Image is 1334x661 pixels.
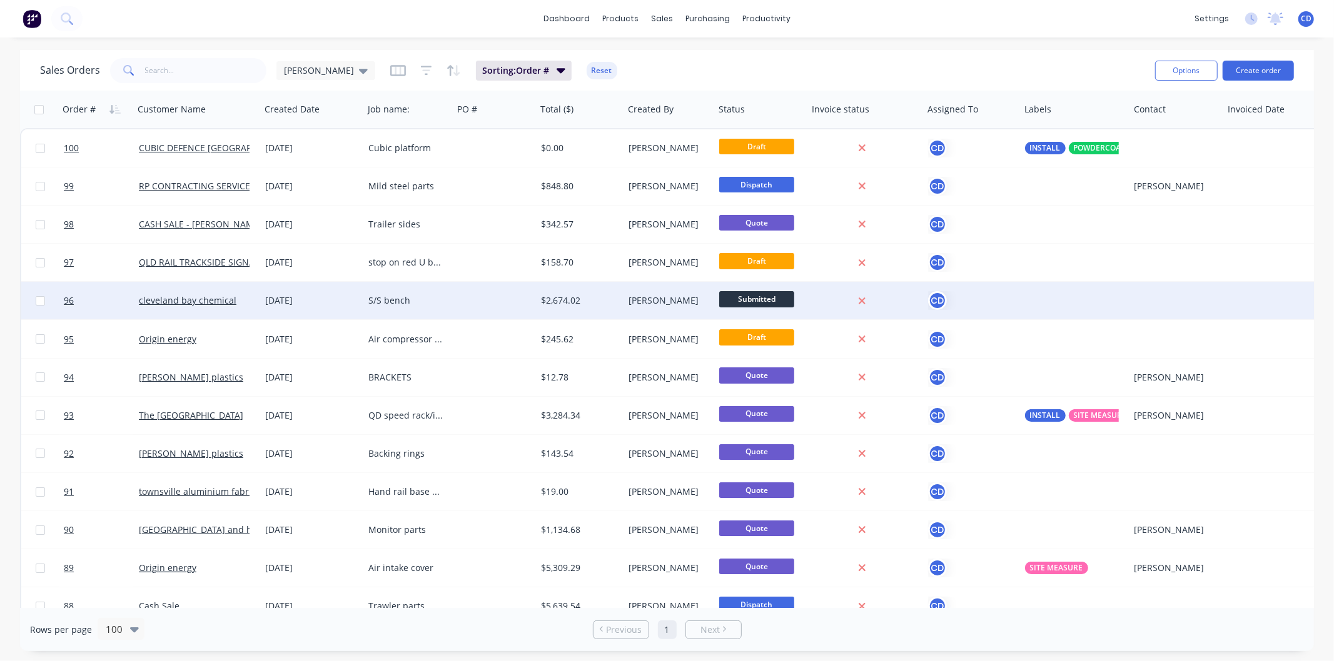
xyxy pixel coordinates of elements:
[629,256,705,269] div: [PERSON_NAME]
[719,291,794,307] span: Submitted
[139,371,243,383] a: [PERSON_NAME] plastics
[1025,142,1130,154] button: INSTALLPOWDERCOAT
[139,447,243,459] a: [PERSON_NAME] plastics
[596,9,645,28] div: products
[1024,103,1051,116] div: Labels
[265,447,358,460] div: [DATE]
[719,482,794,498] span: Quote
[64,409,74,422] span: 93
[628,103,674,116] div: Created By
[719,444,794,460] span: Quote
[139,333,196,345] a: Origin energy
[64,321,139,358] a: 95
[1155,61,1218,81] button: Options
[139,562,196,574] a: Origin energy
[64,511,139,549] a: 90
[40,64,100,76] h1: Sales Orders
[629,447,705,460] div: [PERSON_NAME]
[64,294,74,307] span: 96
[928,177,947,196] button: CD
[457,103,477,116] div: PO #
[265,333,358,345] div: [DATE]
[719,406,794,422] span: Quote
[928,520,947,539] div: CD
[629,562,705,574] div: [PERSON_NAME]
[64,549,139,587] a: 89
[1134,371,1213,384] div: [PERSON_NAME]
[928,139,947,157] button: CD
[139,600,179,612] a: Cash Sale
[1188,9,1235,28] div: settings
[927,103,978,116] div: Assigned To
[719,367,794,383] span: Quote
[540,103,574,116] div: Total ($)
[64,447,74,460] span: 92
[541,524,615,536] div: $1,134.68
[928,559,947,577] button: CD
[719,103,745,116] div: Status
[928,291,947,310] button: CD
[368,371,443,384] div: BRACKETS
[265,409,358,422] div: [DATE]
[265,180,358,192] div: [DATE]
[64,142,79,154] span: 100
[1301,13,1311,24] span: CD
[64,244,139,281] a: 97
[64,256,74,269] span: 97
[700,624,720,636] span: Next
[541,447,615,460] div: $143.54
[1134,524,1213,536] div: [PERSON_NAME]
[265,524,358,536] div: [DATE]
[265,371,358,384] div: [DATE]
[541,294,615,307] div: $2,674.02
[476,61,572,81] button: Sorting:Order #
[265,218,358,231] div: [DATE]
[139,218,262,230] a: CASH SALE - [PERSON_NAME]
[719,253,794,269] span: Draft
[482,64,549,77] span: Sorting: Order #
[928,597,947,615] div: CD
[64,180,74,192] span: 99
[1074,409,1127,422] span: SITE MEASURE
[265,142,358,154] div: [DATE]
[686,624,741,636] a: Next page
[719,520,794,536] span: Quote
[265,103,320,116] div: Created Date
[64,397,139,434] a: 93
[679,9,736,28] div: purchasing
[1223,61,1294,81] button: Create order
[541,409,615,422] div: $3,284.34
[145,58,267,83] input: Search...
[138,103,206,116] div: Customer Name
[1030,409,1061,422] span: INSTALL
[64,524,74,536] span: 90
[139,409,243,421] a: The [GEOGRAPHIC_DATA]
[1134,103,1166,116] div: Contact
[928,253,947,272] div: CD
[541,333,615,345] div: $245.62
[928,444,947,463] button: CD
[265,294,358,307] div: [DATE]
[139,142,294,154] a: CUBIC DEFENCE [GEOGRAPHIC_DATA]
[30,624,92,636] span: Rows per page
[64,600,74,612] span: 88
[64,218,74,231] span: 98
[719,559,794,574] span: Quote
[265,256,358,269] div: [DATE]
[928,368,947,387] button: CD
[1134,180,1213,192] div: [PERSON_NAME]
[1134,562,1213,574] div: [PERSON_NAME]
[1025,562,1088,574] button: SITE MEASURE
[928,330,947,349] button: CD
[368,218,443,231] div: Trailer sides
[629,524,705,536] div: [PERSON_NAME]
[812,103,869,116] div: Invoice status
[64,562,74,574] span: 89
[368,103,410,116] div: Job name:
[629,409,705,422] div: [PERSON_NAME]
[265,485,358,498] div: [DATE]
